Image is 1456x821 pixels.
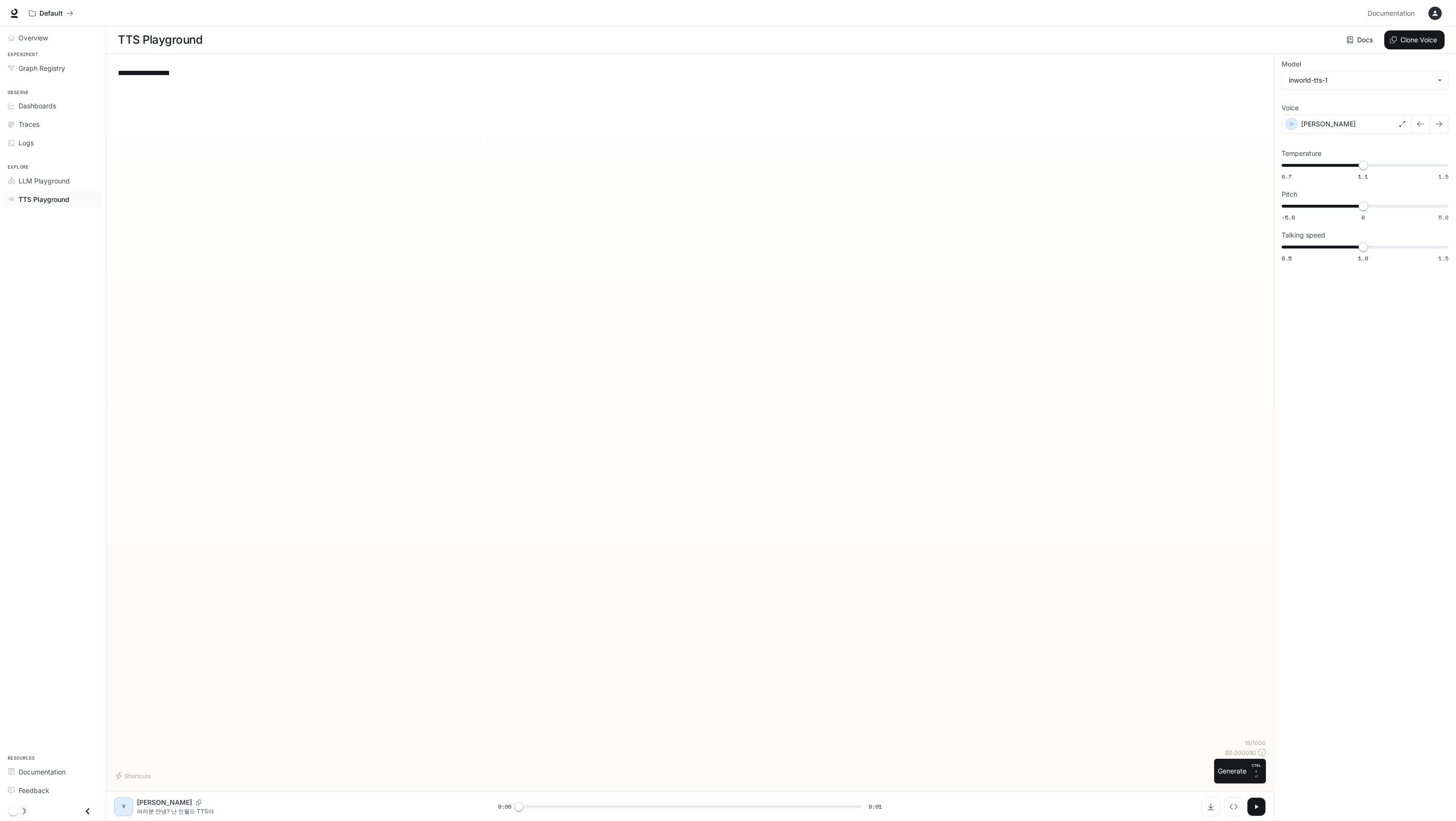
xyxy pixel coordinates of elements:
p: ⏎ [1250,763,1262,780]
span: Documentation [1368,8,1415,19]
a: TTS Playground [4,191,102,208]
a: Docs [1345,30,1377,49]
p: [PERSON_NAME] [137,798,192,807]
span: Logs [19,138,34,148]
span: TTS Playground [19,194,69,204]
span: Overview [19,33,48,43]
span: Feedback [19,785,49,795]
a: Documentation [1364,4,1422,23]
p: Default [39,10,63,18]
span: Graph Registry [19,63,65,73]
p: $ 0.000090 [1225,749,1256,757]
span: LLM Playground [19,176,70,186]
a: LLM Playground [4,172,102,189]
p: Model [1282,61,1301,67]
span: 0:01 [869,802,882,811]
span: 1.5 [1438,254,1448,262]
span: -5.0 [1282,213,1295,221]
h1: TTS Playground [118,30,202,49]
a: Documentation [4,764,102,780]
p: Voice [1282,105,1299,111]
p: 18 / 1000 [1245,739,1266,747]
span: 0:00 [498,802,511,811]
span: 1.1 [1358,172,1368,181]
span: 0.7 [1282,172,1292,181]
a: Graph Registry [4,60,102,76]
p: Temperature [1282,150,1322,157]
button: Copy Voice ID [192,800,205,805]
p: CTRL + [1250,763,1262,774]
span: 0.5 [1282,254,1292,262]
button: Clone Voice [1384,30,1445,49]
button: Inspect [1224,797,1243,816]
span: Dashboards [19,101,56,111]
span: Documentation [19,767,66,777]
a: Traces [4,116,102,133]
button: GenerateCTRL +⏎ [1214,759,1266,783]
span: Dark mode toggle [9,805,18,816]
span: 1.5 [1438,172,1448,181]
a: Logs [4,134,102,151]
div: inworld-tts-1 [1282,71,1448,89]
button: All workspaces [25,4,77,23]
a: Dashboards [4,97,102,114]
p: Talking speed [1282,232,1325,239]
button: Download audio [1201,797,1220,816]
button: Shortcuts [114,768,154,783]
a: Overview [4,29,102,46]
a: Feedback [4,782,102,799]
span: 5.0 [1438,213,1448,221]
span: 0 [1361,213,1365,221]
div: inworld-tts-1 [1289,76,1433,85]
button: Close drawer [77,802,98,821]
p: 여러분 안녕? 난 인월드 TTS야 [137,807,475,815]
div: Y [116,799,131,814]
p: Pitch [1282,191,1297,198]
p: [PERSON_NAME] [1301,119,1356,129]
span: Traces [19,119,39,129]
span: 1.0 [1358,254,1368,262]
